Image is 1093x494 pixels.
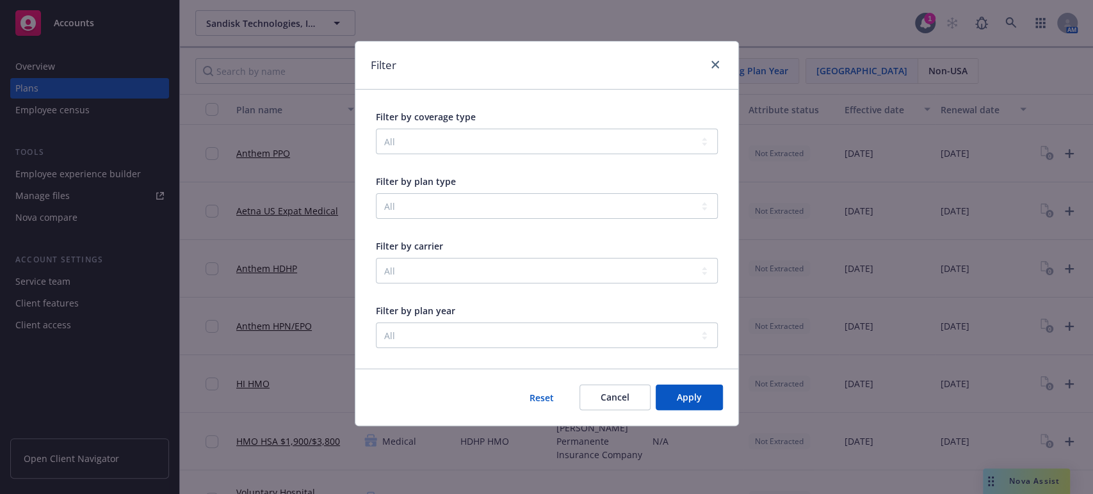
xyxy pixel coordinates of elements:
[376,240,443,252] span: Filter by carrier
[656,385,723,410] button: Apply
[376,175,456,187] span: Filter by plan type
[371,57,396,74] h1: Filter
[509,385,574,410] button: Reset
[677,391,702,403] span: Apply
[376,305,455,317] span: Filter by plan year
[376,111,476,123] span: Filter by coverage type
[579,385,651,410] button: Cancel
[708,57,723,72] a: close
[601,391,629,403] span: Cancel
